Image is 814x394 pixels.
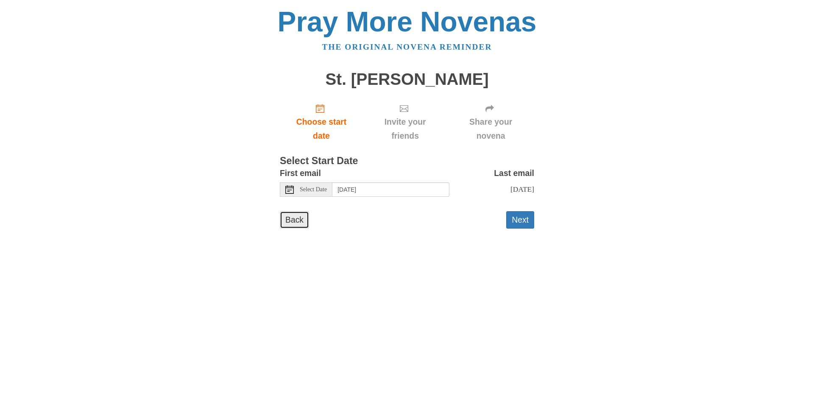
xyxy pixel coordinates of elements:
span: Choose start date [288,115,354,143]
a: The original novena reminder [322,42,492,51]
span: [DATE] [510,185,534,193]
button: Next [506,211,534,229]
a: Back [280,211,309,229]
a: Pray More Novenas [278,6,537,37]
a: Choose start date [280,97,363,147]
h3: Select Start Date [280,156,534,167]
label: First email [280,166,321,180]
span: Invite your friends [371,115,439,143]
div: Click "Next" to confirm your start date first. [363,97,447,147]
div: Click "Next" to confirm your start date first. [447,97,534,147]
span: Select Date [300,187,327,193]
label: Last email [494,166,534,180]
h1: St. [PERSON_NAME] [280,70,534,89]
span: Share your novena [456,115,526,143]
